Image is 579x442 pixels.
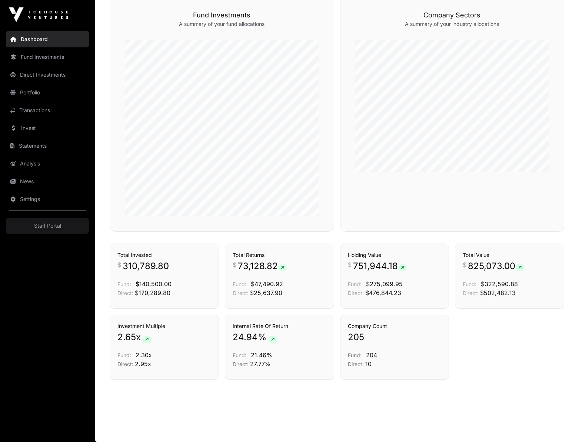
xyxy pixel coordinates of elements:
[463,281,476,287] span: Fund:
[136,280,172,288] span: $140,500.00
[365,360,372,368] span: 10
[136,351,152,359] span: 2.30x
[135,289,170,297] span: $170,289.80
[6,218,89,234] a: Staff Portal
[117,361,133,367] span: Direct:
[463,251,556,259] h3: Total Value
[6,155,89,172] a: Analysis
[348,251,442,259] h3: Holding Value
[6,138,89,154] a: Statements
[353,260,407,272] span: 751,944.18
[233,322,326,330] h3: Internal Rate Of Return
[233,361,249,367] span: Direct:
[6,120,89,136] a: Invest
[117,260,121,269] span: $
[117,331,136,343] span: 2.65
[117,251,211,259] h3: Total Invested
[250,360,271,368] span: 27.77%
[136,331,141,343] span: x
[6,173,89,190] a: News
[125,20,319,28] p: A summary of your fund allocations
[355,20,549,28] p: A summary of your industry allocations
[348,361,364,367] span: Direct:
[117,281,131,287] span: Fund:
[250,289,282,297] span: $25,637.90
[233,290,249,296] span: Direct:
[117,352,131,358] span: Fund:
[6,84,89,101] a: Portfolio
[348,290,364,296] span: Direct:
[480,289,516,297] span: $502,482.13
[348,260,352,269] span: $
[233,260,236,269] span: $
[233,281,246,287] span: Fund:
[6,102,89,118] a: Transactions
[135,360,151,368] span: 2.95x
[233,331,258,343] span: 24.94
[6,191,89,207] a: Settings
[117,290,133,296] span: Direct:
[463,290,479,296] span: Direct:
[366,280,403,288] span: $275,099.95
[123,260,169,272] span: 310,789.80
[258,331,267,343] span: %
[348,331,364,343] span: 205
[463,260,466,269] span: $
[125,10,319,20] h3: Fund Investments
[117,322,211,330] h3: Investment Multiple
[365,289,401,297] span: $476,844.23
[348,281,362,287] span: Fund:
[468,260,525,272] span: 825,073.00
[481,280,518,288] span: $322,590.88
[233,352,246,358] span: Fund:
[542,406,579,442] iframe: Chat Widget
[348,322,442,330] h3: Company Count
[251,351,272,359] span: 21.46%
[348,352,362,358] span: Fund:
[6,31,89,47] a: Dashboard
[238,260,287,272] span: 73,128.82
[9,7,68,22] img: Icehouse Ventures Logo
[366,351,377,359] span: 204
[6,67,89,83] a: Direct Investments
[251,280,283,288] span: $47,490.92
[6,49,89,65] a: Fund Investments
[355,10,549,20] h3: Company Sectors
[233,251,326,259] h3: Total Returns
